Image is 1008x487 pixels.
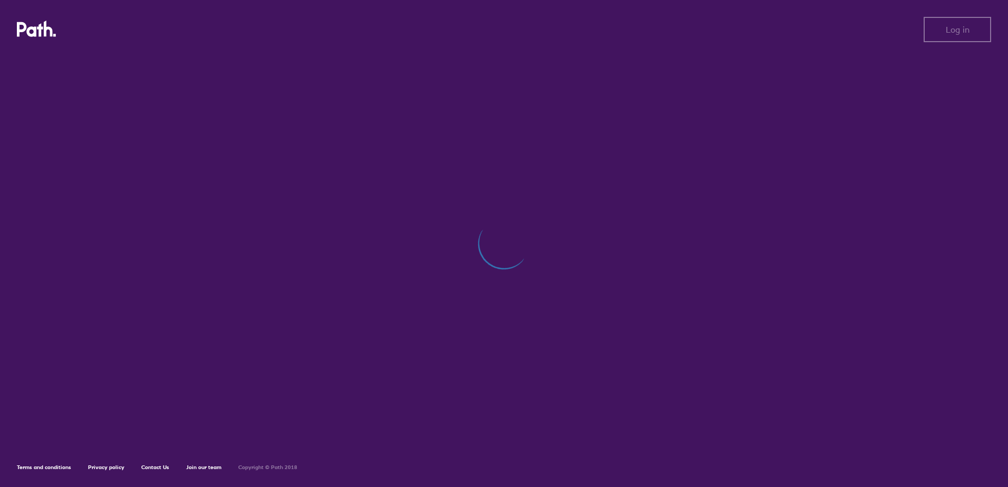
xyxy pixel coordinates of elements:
[946,25,970,34] span: Log in
[238,464,297,471] h6: Copyright © Path 2018
[17,464,71,471] a: Terms and conditions
[88,464,124,471] a: Privacy policy
[924,17,991,42] button: Log in
[141,464,169,471] a: Contact Us
[186,464,221,471] a: Join our team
